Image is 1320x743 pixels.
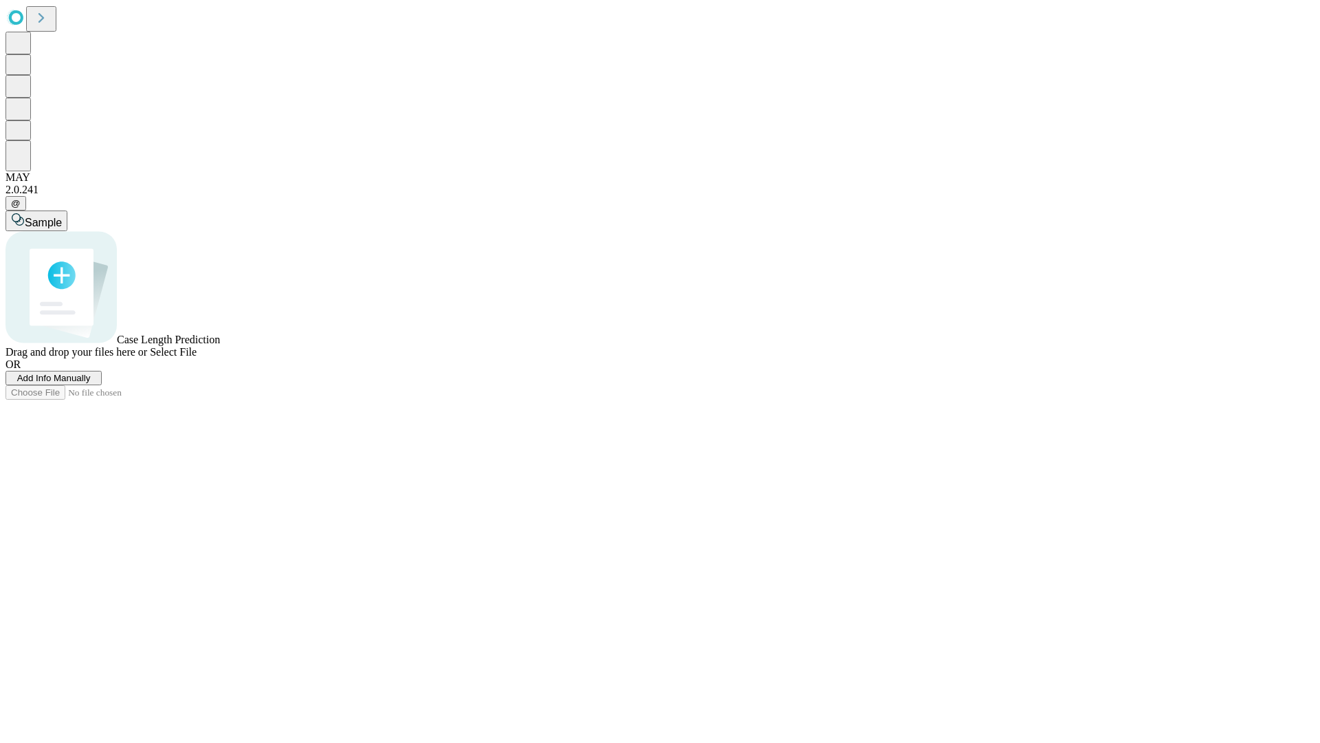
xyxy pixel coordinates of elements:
button: Add Info Manually [5,371,102,385]
button: @ [5,196,26,211]
span: Drag and drop your files here or [5,346,147,358]
span: Select File [150,346,197,358]
span: @ [11,198,21,208]
span: Sample [25,217,62,228]
span: Case Length Prediction [117,334,220,345]
div: 2.0.241 [5,184,1314,196]
span: OR [5,358,21,370]
span: Add Info Manually [17,373,91,383]
button: Sample [5,211,67,231]
div: MAY [5,171,1314,184]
